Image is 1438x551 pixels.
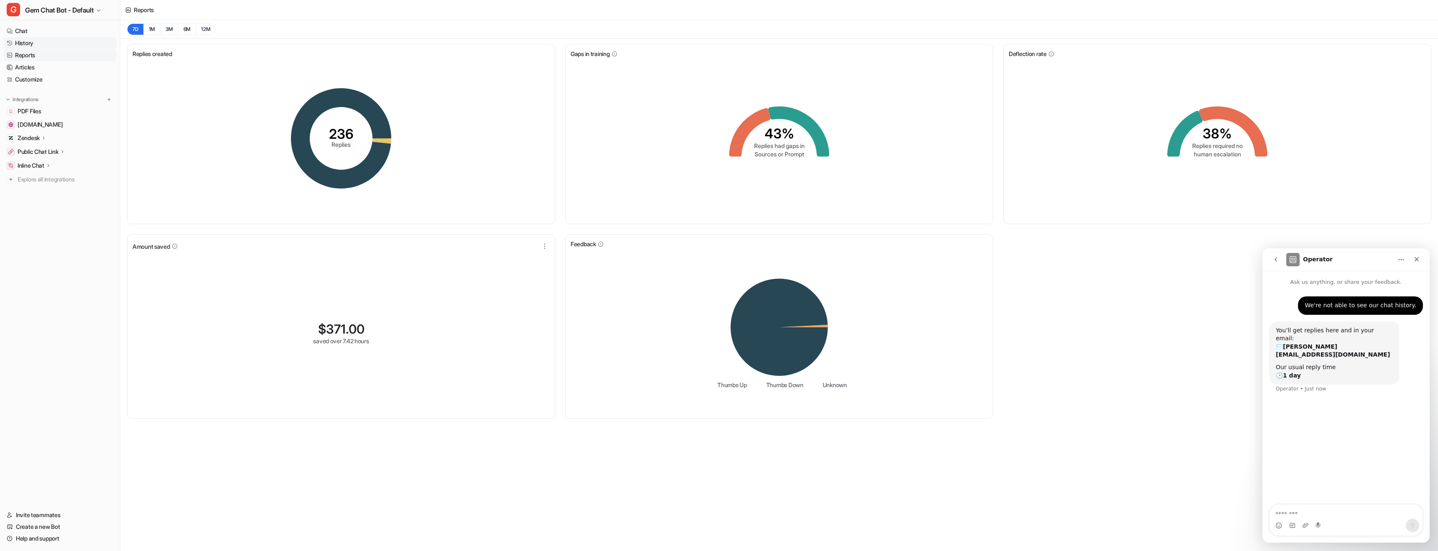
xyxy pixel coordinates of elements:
img: Zendesk [8,135,13,140]
a: Explore all integrations [3,173,117,185]
span: Feedback [571,240,596,248]
img: Public Chat Link [8,149,13,154]
button: 7D [127,23,143,35]
span: Gaps in training [571,49,610,58]
a: Articles [3,61,117,73]
a: status.gem.com[DOMAIN_NAME] [3,119,117,130]
a: Create a new Bot [3,521,117,533]
span: Explore all integrations [18,173,113,186]
tspan: 43% [765,125,794,142]
tspan: 236 [329,126,354,142]
p: Inline Chat [18,161,44,170]
span: 371.00 [326,321,365,337]
span: [DOMAIN_NAME] [18,120,63,129]
button: 1M [143,23,161,35]
a: PDF FilesPDF Files [3,105,117,117]
tspan: Replies [331,141,351,148]
a: Reports [3,49,117,61]
span: G [7,3,20,16]
img: menu_add.svg [106,97,112,102]
p: Zendesk [18,134,40,142]
iframe: Intercom live chat [1262,248,1430,543]
img: expand menu [5,97,11,102]
div: $ [318,321,365,337]
div: saved over 7.42 hours [313,337,369,345]
span: Amount saved [133,242,170,251]
span: Deflection rate [1009,49,1047,58]
li: Thumbs Down [760,380,803,389]
span: Replies created [133,49,172,58]
button: 6M [178,23,196,35]
p: Public Chat Link [18,148,59,156]
span: Gem Chat Bot - Default [25,4,94,16]
tspan: Replies had gaps in [754,142,805,149]
tspan: Sources or Prompt [755,151,804,158]
p: Integrations [13,96,38,103]
span: PDF Files [18,107,41,115]
a: Customize [3,74,117,85]
button: 12M [196,23,216,35]
img: status.gem.com [8,122,13,127]
button: Integrations [3,95,41,104]
a: Help and support [3,533,117,544]
a: History [3,37,117,49]
a: Chat [3,25,117,37]
li: Thumbs Up [711,380,747,389]
div: Reports [134,5,154,14]
img: Inline Chat [8,163,13,168]
tspan: Replies required no [1192,142,1243,149]
img: PDF Files [8,109,13,114]
tspan: human escalation [1194,151,1241,158]
img: explore all integrations [7,175,15,184]
tspan: 38% [1203,125,1232,142]
button: 3M [160,23,178,35]
li: Unknown [817,380,847,389]
a: Invite teammates [3,509,117,521]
